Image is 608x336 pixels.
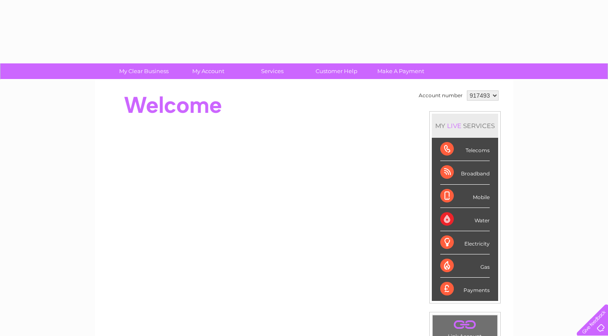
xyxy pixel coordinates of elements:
div: LIVE [445,122,463,130]
a: Make A Payment [366,63,436,79]
a: My Clear Business [109,63,179,79]
div: Electricity [440,231,490,254]
div: Telecoms [440,138,490,161]
a: Services [237,63,307,79]
a: . [435,317,495,332]
div: Mobile [440,185,490,208]
td: Account number [417,88,465,103]
div: Gas [440,254,490,278]
div: Payments [440,278,490,300]
div: MY SERVICES [432,114,498,138]
a: Customer Help [302,63,371,79]
a: My Account [173,63,243,79]
div: Broadband [440,161,490,184]
div: Water [440,208,490,231]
